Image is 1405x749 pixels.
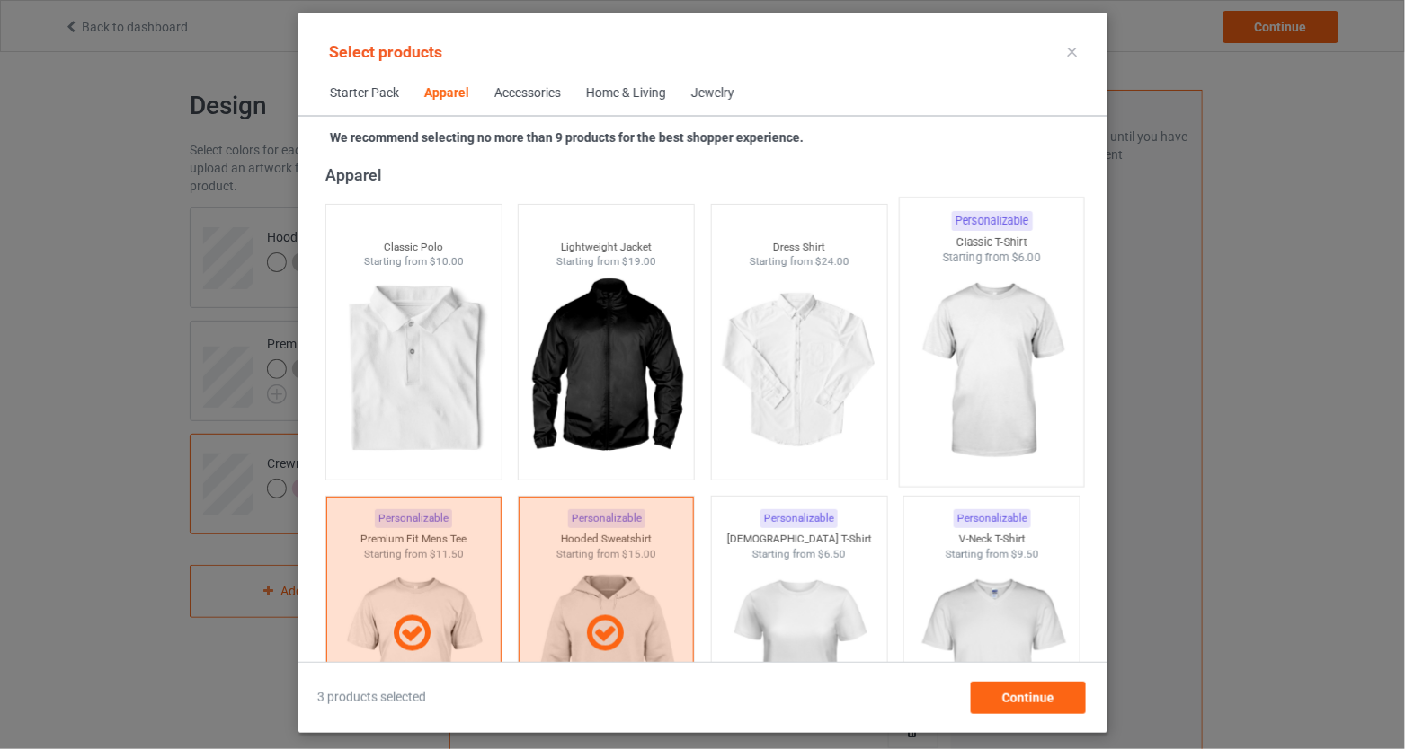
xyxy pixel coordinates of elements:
span: $6.50 [818,548,846,560]
span: $9.50 [1010,548,1038,560]
div: Dress Shirt [711,240,886,255]
div: Starting from [711,547,886,562]
div: Starting from [325,254,501,269]
div: Accessories [494,84,561,102]
div: Lightweight Jacket [519,240,694,255]
img: regular.jpg [718,269,879,471]
div: Starting from [711,254,886,269]
div: Apparel [424,84,469,102]
div: Classic T-Shirt [900,234,1084,250]
span: $19.00 [622,255,656,268]
span: $6.00 [1011,251,1041,264]
strong: We recommend selecting no more than 9 products for the best shopper experience. [330,130,804,145]
div: Continue [970,682,1085,714]
img: regular.jpg [907,266,1076,477]
img: regular.jpg [333,269,494,471]
span: Starter Pack [317,72,412,115]
span: $24.00 [814,255,849,268]
div: Jewelry [691,84,734,102]
span: Select products [329,42,442,61]
div: Classic Polo [325,240,501,255]
span: 3 products selected [317,689,426,707]
div: Personalizable [760,509,838,528]
div: Starting from [900,250,1084,265]
div: Home & Living [586,84,666,102]
span: Continue [1001,691,1054,705]
div: Apparel [325,164,1088,185]
img: regular.jpg [526,269,687,471]
div: Starting from [904,547,1080,562]
div: V-Neck T-Shirt [904,532,1080,547]
span: $10.00 [429,255,463,268]
div: Personalizable [951,211,1032,231]
div: Personalizable [953,509,1030,528]
div: [DEMOGRAPHIC_DATA] T-Shirt [711,532,886,547]
div: Starting from [519,254,694,269]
